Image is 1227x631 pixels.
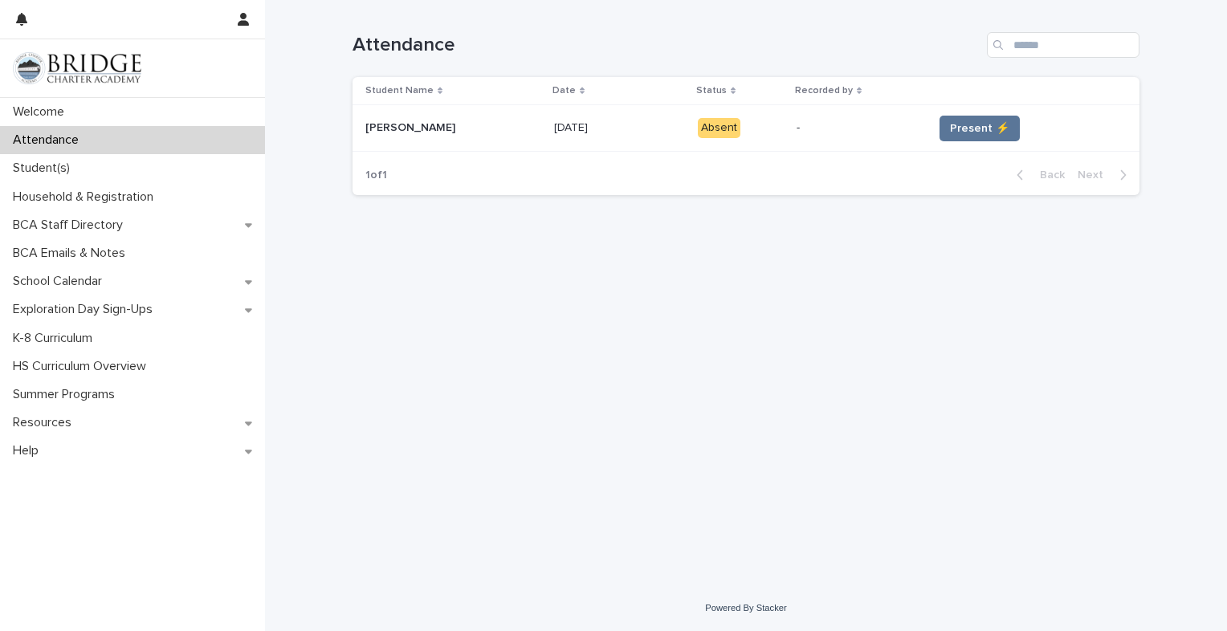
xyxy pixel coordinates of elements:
[6,274,115,289] p: School Calendar
[987,32,1139,58] input: Search
[1004,168,1071,182] button: Back
[1030,169,1065,181] span: Back
[6,161,83,176] p: Student(s)
[13,52,141,84] img: V1C1m3IdTEidaUdm9Hs0
[6,359,159,374] p: HS Curriculum Overview
[353,105,1139,152] tr: [PERSON_NAME][PERSON_NAME] [DATE][DATE] Absent-Present ⚡
[1071,168,1139,182] button: Next
[1078,169,1113,181] span: Next
[6,331,105,346] p: K-8 Curriculum
[950,120,1009,136] span: Present ⚡
[353,34,980,57] h1: Attendance
[6,104,77,120] p: Welcome
[797,121,920,135] p: -
[6,132,92,148] p: Attendance
[365,82,434,100] p: Student Name
[6,302,165,317] p: Exploration Day Sign-Ups
[6,246,138,261] p: BCA Emails & Notes
[6,443,51,458] p: Help
[353,156,400,195] p: 1 of 1
[696,82,727,100] p: Status
[552,82,576,100] p: Date
[6,387,128,402] p: Summer Programs
[698,118,740,138] div: Absent
[6,218,136,233] p: BCA Staff Directory
[940,116,1020,141] button: Present ⚡
[365,118,459,135] p: [PERSON_NAME]
[554,118,591,135] p: [DATE]
[6,415,84,430] p: Resources
[705,603,786,613] a: Powered By Stacker
[795,82,853,100] p: Recorded by
[6,189,166,205] p: Household & Registration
